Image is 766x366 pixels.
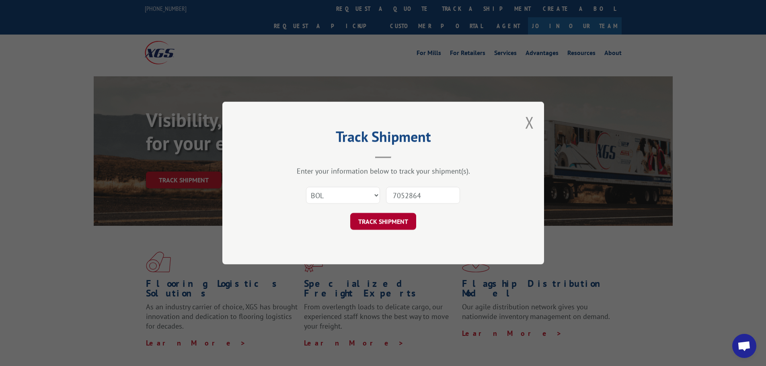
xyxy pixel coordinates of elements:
button: TRACK SHIPMENT [350,213,416,230]
div: Open chat [732,334,756,358]
h2: Track Shipment [263,131,504,146]
div: Enter your information below to track your shipment(s). [263,166,504,176]
button: Close modal [525,112,534,133]
input: Number(s) [386,187,460,204]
